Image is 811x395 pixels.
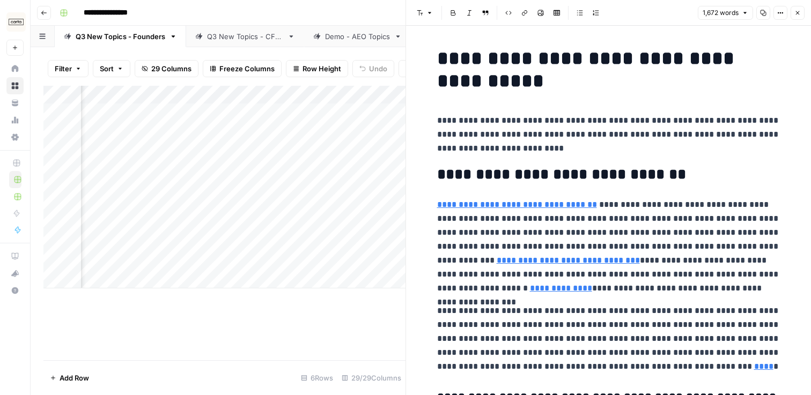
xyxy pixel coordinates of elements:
[6,94,24,111] a: Your Data
[297,369,337,386] div: 6 Rows
[6,9,24,35] button: Workspace: Carta
[93,60,130,77] button: Sort
[6,248,24,265] a: AirOps Academy
[219,63,275,74] span: Freeze Columns
[325,31,390,42] div: Demo - AEO Topics
[100,63,114,74] span: Sort
[203,60,282,77] button: Freeze Columns
[207,31,283,42] div: Q3 New Topics - CFOs
[303,63,341,74] span: Row Height
[337,369,405,386] div: 29/29 Columns
[6,60,24,77] a: Home
[135,60,198,77] button: 29 Columns
[6,265,24,282] button: What's new?
[304,26,411,47] a: Demo - AEO Topics
[369,63,387,74] span: Undo
[286,60,348,77] button: Row Height
[6,111,24,129] a: Usage
[6,129,24,146] a: Settings
[48,60,89,77] button: Filter
[703,8,739,18] span: 1,672 words
[7,265,23,281] div: What's new?
[6,77,24,94] a: Browse
[55,26,186,47] a: Q3 New Topics - Founders
[6,282,24,299] button: Help + Support
[60,372,89,383] span: Add Row
[352,60,394,77] button: Undo
[76,31,165,42] div: Q3 New Topics - Founders
[6,12,26,32] img: Carta Logo
[43,369,95,386] button: Add Row
[151,63,191,74] span: 29 Columns
[186,26,304,47] a: Q3 New Topics - CFOs
[55,63,72,74] span: Filter
[698,6,753,20] button: 1,672 words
